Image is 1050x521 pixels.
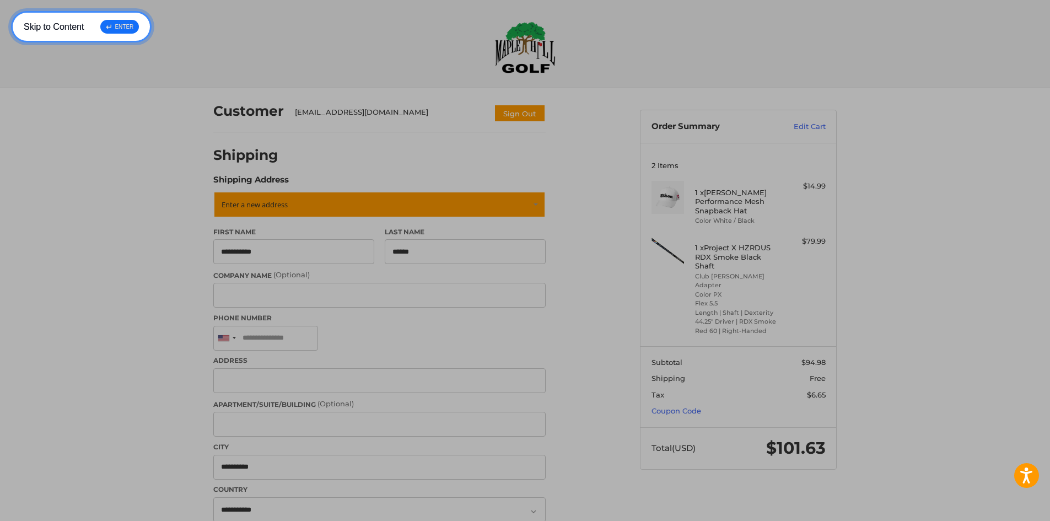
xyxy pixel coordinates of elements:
[213,147,278,164] h2: Shipping
[695,308,779,336] li: Length | Shaft | Dexterity 44.25" Driver | RDX Smoke Red 60 | Right-Handed
[807,390,826,399] span: $6.65
[494,104,546,122] button: Sign Out
[222,200,288,210] span: Enter a new address
[385,227,546,237] label: Last Name
[782,236,826,247] div: $79.99
[651,390,664,399] span: Tax
[213,442,546,452] label: City
[695,216,779,225] li: Color White / Black
[213,399,546,410] label: Apartment/Suite/Building
[295,107,483,122] div: [EMAIL_ADDRESS][DOMAIN_NAME]
[213,103,284,120] h2: Customer
[766,438,826,458] span: $101.63
[651,374,685,383] span: Shipping
[782,181,826,192] div: $14.99
[651,443,696,453] span: Total (USD)
[801,358,826,367] span: $94.98
[770,121,826,132] a: Edit Cart
[695,272,779,290] li: Club [PERSON_NAME] Adapter
[317,399,354,408] small: (Optional)
[273,270,310,279] small: (Optional)
[695,299,779,308] li: Flex 5.5
[695,243,779,270] h4: 1 x Project X HZRDUS RDX Smoke Black Shaft
[214,326,239,350] div: United States: +1
[495,22,556,73] img: Maple Hill Golf
[213,485,546,495] label: Country
[213,313,546,323] label: Phone Number
[651,406,701,415] a: Coupon Code
[213,227,374,237] label: First Name
[651,161,826,170] h3: 2 Items
[651,358,682,367] span: Subtotal
[213,191,546,218] a: Enter or select a different address
[213,356,546,366] label: Address
[213,174,289,191] legend: Shipping Address
[695,188,779,215] h4: 1 x [PERSON_NAME] Performance Mesh Snapback Hat
[695,290,779,299] li: Color PX
[213,270,546,281] label: Company Name
[810,374,826,383] span: Free
[651,121,770,132] h3: Order Summary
